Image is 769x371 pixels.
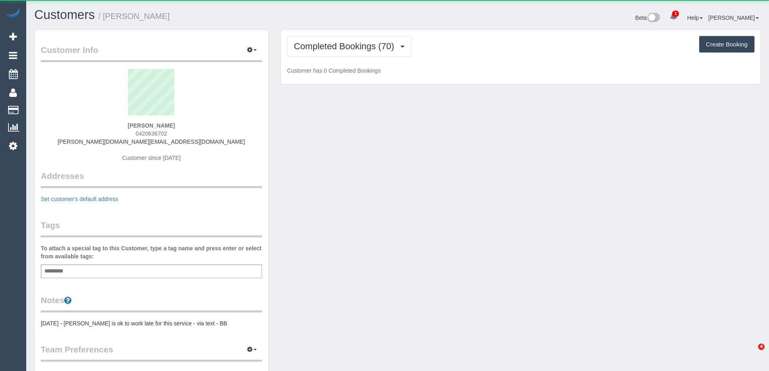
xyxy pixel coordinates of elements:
[122,155,180,161] span: Customer since [DATE]
[687,15,703,21] a: Help
[666,8,681,26] a: 1
[287,36,411,57] button: Completed Bookings (70)
[742,344,761,363] iframe: Intercom live chat
[58,138,245,145] a: [PERSON_NAME][DOMAIN_NAME][EMAIL_ADDRESS][DOMAIN_NAME]
[41,44,262,62] legend: Customer Info
[41,244,262,260] label: To attach a special tag to this Customer, type a tag name and press enter or select from availabl...
[294,41,398,51] span: Completed Bookings (70)
[758,344,765,350] span: 4
[41,319,262,327] pre: [DATE] - [PERSON_NAME] is ok to work late for this service - via text - BB
[41,219,262,237] legend: Tags
[5,8,21,19] img: Automaid Logo
[98,12,170,21] small: / [PERSON_NAME]
[635,15,660,21] a: Beta
[34,8,95,22] a: Customers
[672,10,679,17] span: 1
[699,36,754,53] button: Create Booking
[41,344,262,362] legend: Team Preferences
[128,122,175,129] strong: [PERSON_NAME]
[647,13,660,23] img: New interface
[287,67,754,75] p: Customer has 0 Completed Bookings
[41,196,118,202] a: Set customer's default address
[136,130,167,137] span: 0420636702
[41,294,262,312] legend: Notes
[708,15,759,21] a: [PERSON_NAME]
